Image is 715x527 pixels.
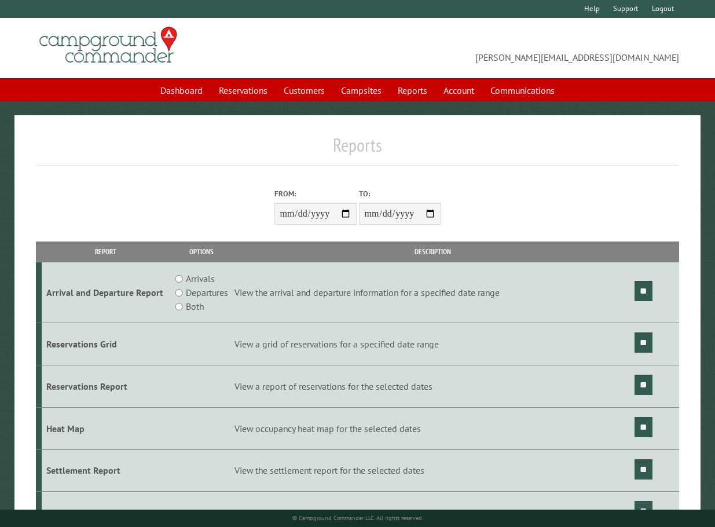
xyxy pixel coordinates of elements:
label: From: [274,188,357,199]
td: View the settlement report for the selected dates [233,449,633,492]
label: Departures [186,286,228,299]
td: View a report of reservations for the selected dates [233,365,633,407]
td: Arrival and Departure Report [42,262,170,323]
a: Dashboard [153,79,210,101]
small: © Campground Commander LLC. All rights reserved. [292,514,423,522]
a: Reports [391,79,434,101]
label: Arrivals [186,272,215,286]
td: View the arrival and departure information for a specified date range [233,262,633,323]
label: To: [359,188,441,199]
a: Customers [277,79,332,101]
td: Reservations Report [42,365,170,407]
td: View occupancy heat map for the selected dates [233,407,633,449]
a: Reservations [212,79,274,101]
a: Communications [483,79,562,101]
td: View a grid of reservations for a specified date range [233,323,633,365]
td: Reservations Grid [42,323,170,365]
a: Campsites [334,79,388,101]
span: [PERSON_NAME][EMAIL_ADDRESS][DOMAIN_NAME] [358,32,680,64]
img: Campground Commander [36,23,181,68]
label: Both [186,299,204,313]
th: Options [170,241,233,262]
th: Report [42,241,170,262]
td: Settlement Report [42,449,170,492]
h1: Reports [36,134,680,166]
td: Heat Map [42,407,170,449]
a: Account [437,79,481,101]
th: Description [233,241,633,262]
